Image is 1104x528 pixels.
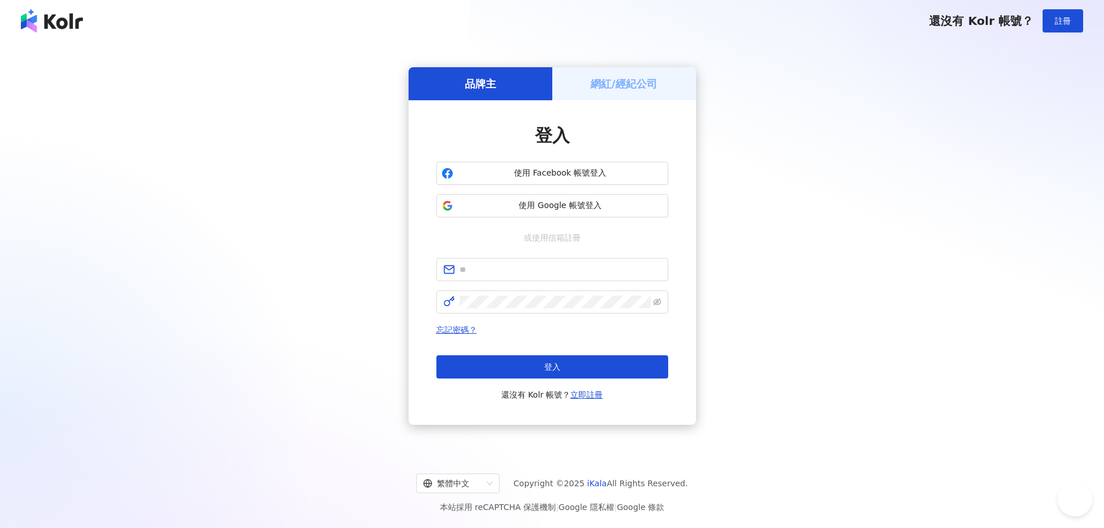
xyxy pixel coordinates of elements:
[458,167,663,179] span: 使用 Facebook 帳號登入
[544,362,560,372] span: 登入
[1058,482,1092,516] iframe: Help Scout Beacon - Open
[556,502,559,512] span: |
[516,231,589,244] span: 或使用信箱註冊
[1043,9,1083,32] button: 註冊
[436,194,668,217] button: 使用 Google 帳號登入
[436,325,477,334] a: 忘記密碼？
[21,9,83,32] img: logo
[440,500,664,514] span: 本站採用 reCAPTCHA 保護機制
[587,479,607,488] a: iKala
[617,502,664,512] a: Google 條款
[465,77,496,91] h5: 品牌主
[1055,16,1071,26] span: 註冊
[614,502,617,512] span: |
[559,502,614,512] a: Google 隱私權
[535,125,570,145] span: 登入
[436,355,668,378] button: 登入
[436,162,668,185] button: 使用 Facebook 帳號登入
[929,14,1033,28] span: 還沒有 Kolr 帳號？
[501,388,603,402] span: 還沒有 Kolr 帳號？
[570,390,603,399] a: 立即註冊
[513,476,688,490] span: Copyright © 2025 All Rights Reserved.
[423,474,482,493] div: 繁體中文
[458,200,663,212] span: 使用 Google 帳號登入
[591,77,657,91] h5: 網紅/經紀公司
[653,298,661,306] span: eye-invisible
